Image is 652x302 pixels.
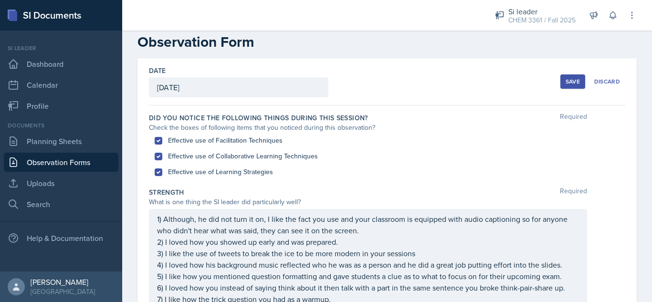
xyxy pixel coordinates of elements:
[4,153,118,172] a: Observation Forms
[560,113,587,123] span: Required
[566,78,580,85] div: Save
[4,132,118,151] a: Planning Sheets
[149,113,368,123] label: Did you notice the following things during this session?
[157,248,579,259] p: 3) I like the use of tweets to break the ice to be more modern in your sessions
[508,6,576,17] div: Si leader
[149,187,184,197] label: Strength
[4,121,118,130] div: Documents
[157,271,579,282] p: 5) I like how you mentioned question formatting and gave students a clue as to what to focus on f...
[157,282,579,293] p: 6) I loved how you instead of saying think about it then talk with a part in the same sentence yo...
[137,33,637,51] h2: Observation Form
[157,259,579,271] p: 4) I loved how his background music reflected who he was as a person and he did a great job putti...
[149,197,587,207] div: What is one thing the SI leader did particularly well?
[508,15,576,25] div: CHEM 3361 / Fall 2025
[4,44,118,52] div: Si leader
[4,54,118,73] a: Dashboard
[31,277,95,287] div: [PERSON_NAME]
[168,167,273,177] label: Effective use of Learning Strategies
[168,135,283,146] label: Effective use of Facilitation Techniques
[4,96,118,115] a: Profile
[560,74,585,89] button: Save
[4,75,118,94] a: Calendar
[149,123,587,133] div: Check the boxes of following items that you noticed during this observation?
[4,174,118,193] a: Uploads
[168,151,318,161] label: Effective use of Collaborative Learning Techniques
[4,229,118,248] div: Help & Documentation
[157,213,579,236] p: 1) Although, he did not turn it on, I like the fact you use and your classroom is equipped with a...
[589,74,625,89] button: Discard
[157,236,579,248] p: 2) I loved how you showed up early and was prepared.
[31,287,95,296] div: [GEOGRAPHIC_DATA]
[4,195,118,214] a: Search
[149,66,166,75] label: Date
[560,187,587,197] span: Required
[594,78,620,85] div: Discard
